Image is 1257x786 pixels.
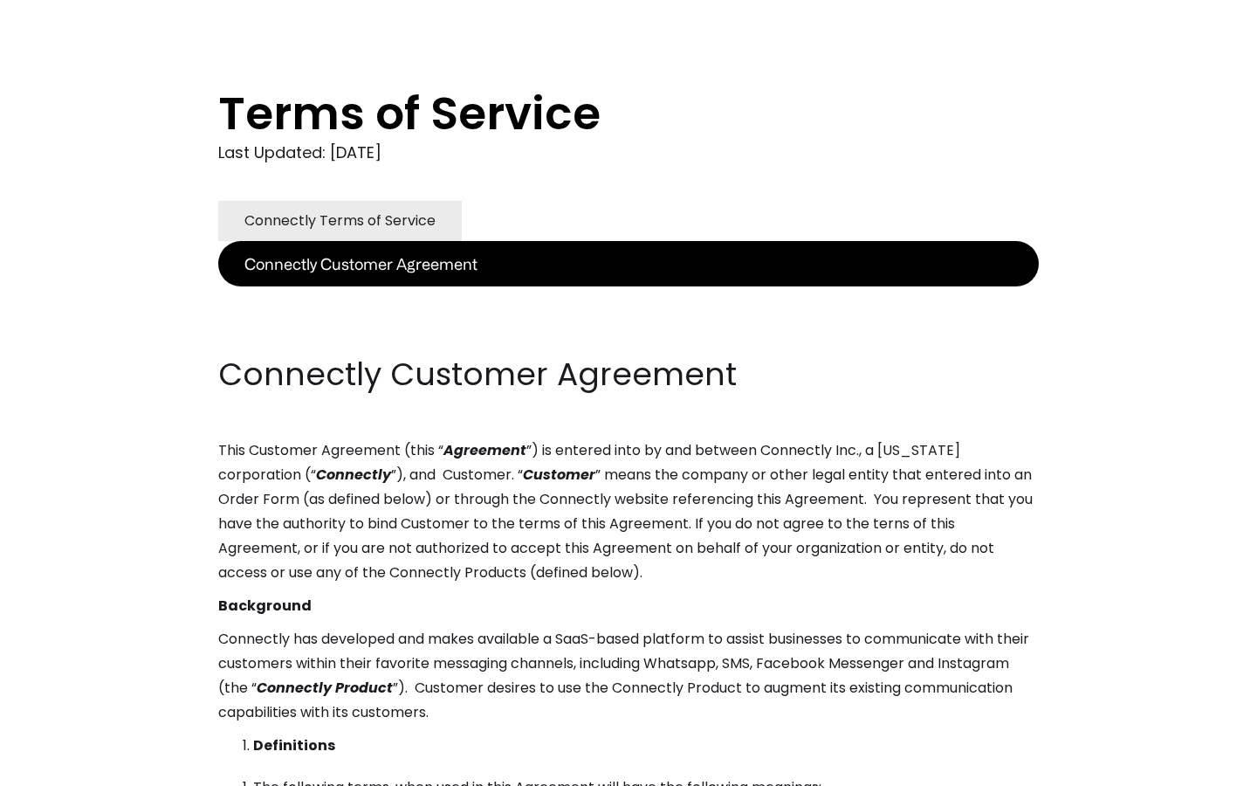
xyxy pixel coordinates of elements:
[316,465,391,485] em: Connectly
[244,252,477,276] div: Connectly Customer Agreement
[17,754,105,780] aside: Language selected: English
[253,735,335,755] strong: Definitions
[35,755,105,780] ul: Language list
[218,353,1039,396] h2: Connectly Customer Agreement
[257,678,393,698] em: Connectly Product
[218,87,969,140] h1: Terms of Service
[244,209,436,233] div: Connectly Terms of Service
[218,596,312,616] strong: Background
[218,438,1039,585] p: This Customer Agreement (this “ ”) is entered into by and between Connectly Inc., a [US_STATE] co...
[218,627,1039,725] p: Connectly has developed and makes available a SaaS-based platform to assist businesses to communi...
[218,140,1039,166] div: Last Updated: [DATE]
[443,440,526,460] em: Agreement
[218,320,1039,344] p: ‍
[523,465,595,485] em: Customer
[218,286,1039,311] p: ‍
